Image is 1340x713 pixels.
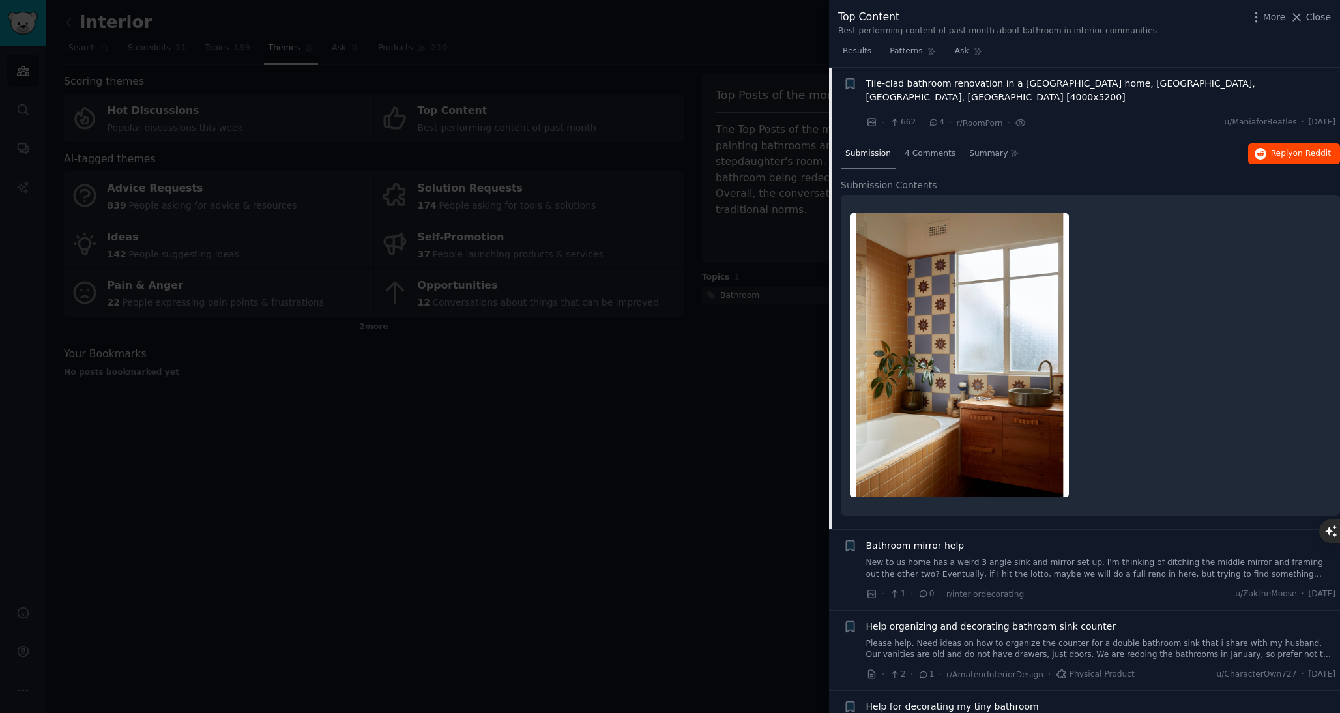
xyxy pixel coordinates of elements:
a: Results [838,41,876,68]
span: r/interiordecorating [946,590,1024,599]
span: More [1263,10,1286,24]
button: More [1249,10,1286,24]
span: Close [1306,10,1331,24]
a: Bathroom mirror help [866,539,965,553]
span: · [1302,117,1304,128]
span: · [882,116,884,130]
span: 4 [928,117,944,128]
span: · [1008,116,1010,130]
span: r/AmateurInteriorDesign [946,670,1043,679]
span: u/ManiaforBeatles [1225,117,1297,128]
span: · [1302,669,1304,680]
span: · [920,116,923,130]
span: 0 [918,589,934,600]
div: Top Content [838,9,1157,25]
span: · [882,667,884,681]
img: Tile-clad bathroom renovation in a Preston home, Melbourne, Victoria, Australia [4000x5200] [850,213,1069,498]
span: [DATE] [1309,117,1335,128]
span: [DATE] [1309,589,1335,600]
button: Replyon Reddit [1248,143,1340,164]
span: 1 [889,589,905,600]
span: on Reddit [1293,149,1331,158]
span: r/RoomPorn [957,119,1003,128]
span: · [949,116,952,130]
button: Close [1290,10,1331,24]
span: · [939,667,942,681]
span: Reply [1271,148,1331,160]
span: Submission [845,148,891,160]
span: · [882,587,884,601]
a: Ask [950,41,987,68]
div: Best-performing content of past month about bathroom in interior communities [838,25,1157,37]
span: 4 Comments [905,148,955,160]
span: Summary [969,148,1008,160]
span: Results [843,46,871,57]
a: Help organizing and decorating bathroom sink counter [866,620,1116,633]
span: 2 [889,669,905,680]
span: · [910,587,913,601]
span: Patterns [890,46,922,57]
span: · [1302,589,1304,600]
span: [DATE] [1309,669,1335,680]
span: · [1048,667,1051,681]
a: Please help. Need ideas on how to organize the counter for a double bathroom sink that i share wi... [866,638,1336,661]
span: 662 [889,117,916,128]
span: u/ZaktheMoose [1235,589,1296,600]
span: Submission Contents [841,179,937,192]
a: Tile-clad bathroom renovation in a [GEOGRAPHIC_DATA] home, [GEOGRAPHIC_DATA], [GEOGRAPHIC_DATA], ... [866,77,1336,104]
span: Physical Product [1056,669,1135,680]
a: New to us home has a weird 3 angle sink and mirror set up. I'm thinking of ditching the middle mi... [866,557,1336,580]
span: Ask [955,46,969,57]
span: · [939,587,942,601]
span: u/CharacterOwn727 [1216,669,1296,680]
span: · [910,667,913,681]
span: 1 [918,669,934,680]
a: Patterns [885,41,940,68]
